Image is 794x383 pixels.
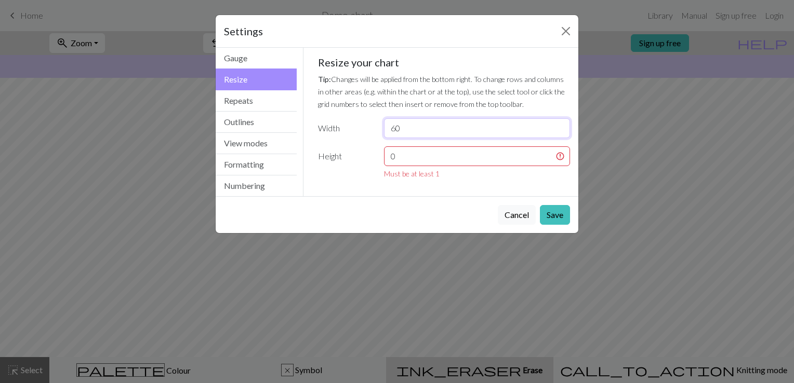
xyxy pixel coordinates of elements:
button: Resize [216,69,297,90]
h5: Resize your chart [318,56,571,69]
strong: Tip: [318,75,331,84]
button: Save [540,205,570,225]
div: Must be at least 1 [384,168,570,179]
button: Close [558,23,574,39]
button: View modes [216,133,297,154]
h5: Settings [224,23,263,39]
label: Height [312,146,378,179]
button: Gauge [216,48,297,69]
button: Outlines [216,112,297,133]
button: Numbering [216,175,297,196]
label: Width [312,118,378,138]
button: Formatting [216,154,297,175]
button: Cancel [498,205,536,225]
button: Repeats [216,90,297,112]
small: Changes will be applied from the bottom right. To change rows and columns in other areas (e.g. wi... [318,75,565,108]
